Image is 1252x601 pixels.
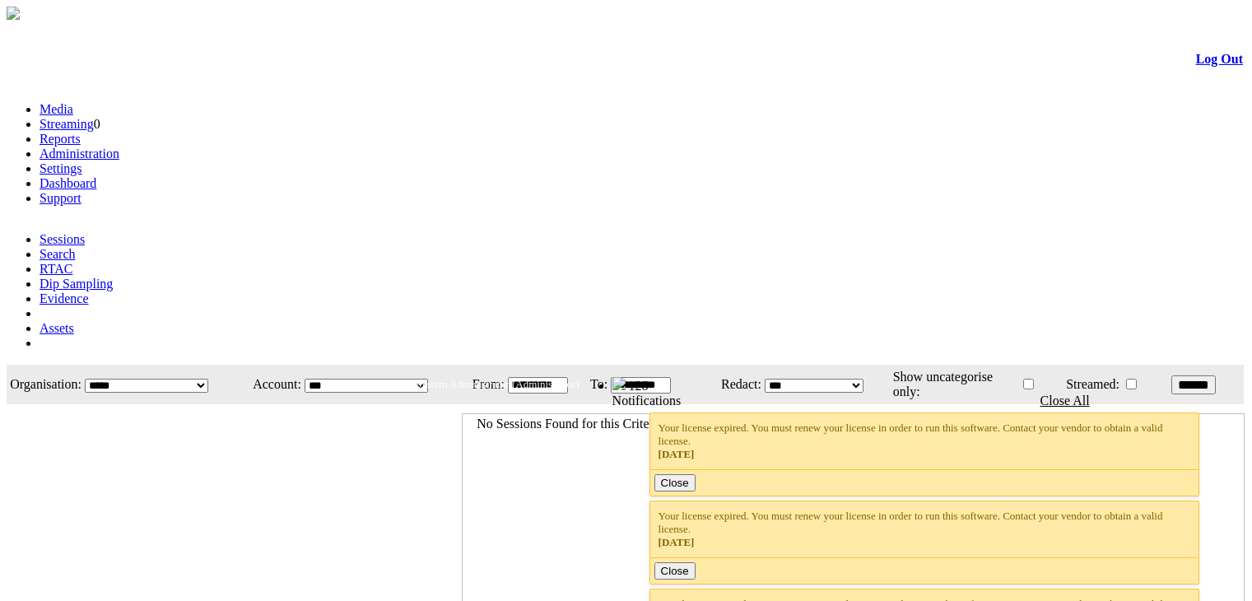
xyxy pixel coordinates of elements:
[40,191,81,205] a: Support
[40,147,119,161] a: Administration
[659,422,1191,461] div: Your license expired. You must renew your license in order to run this software. Contact your ven...
[1196,52,1243,66] a: Log Out
[40,102,73,116] a: Media
[40,117,94,131] a: Streaming
[94,117,100,131] span: 0
[659,536,695,548] span: [DATE]
[654,562,696,580] button: Close
[40,291,89,305] a: Evidence
[654,474,696,492] button: Close
[659,448,695,460] span: [DATE]
[659,510,1191,549] div: Your license expired. You must renew your license in order to run this software. Contact your ven...
[7,7,20,20] img: arrow-3.png
[240,366,302,403] td: Account:
[40,277,113,291] a: Dip Sampling
[8,366,82,403] td: Organisation:
[40,247,76,261] a: Search
[40,232,85,246] a: Sessions
[629,379,649,393] span: 128
[40,176,96,190] a: Dashboard
[612,377,626,390] img: bell25.png
[1040,394,1090,408] a: Close All
[40,161,82,175] a: Settings
[40,262,72,276] a: RTAC
[612,394,1211,408] div: Notifications
[40,321,74,335] a: Assets
[40,132,81,146] a: Reports
[370,378,579,390] span: Welcome, System Administrator (Administrator)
